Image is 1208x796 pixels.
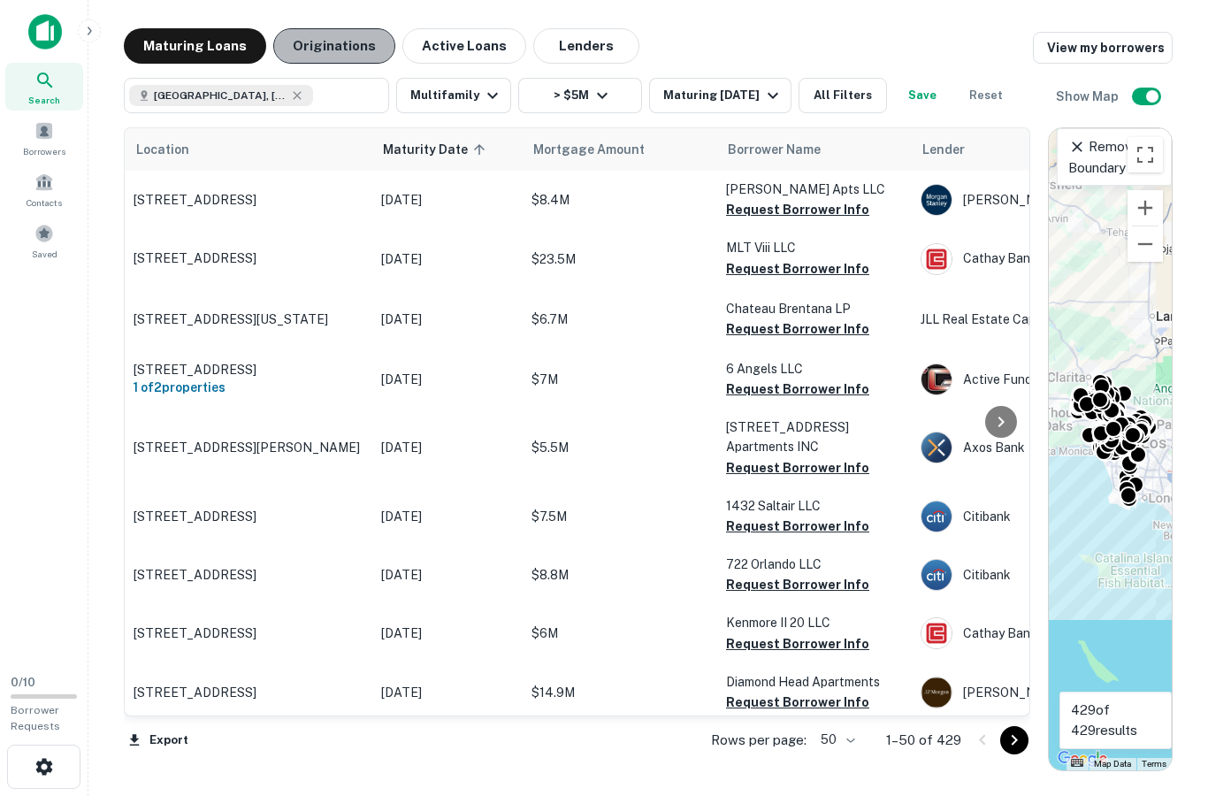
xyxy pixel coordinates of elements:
[531,438,708,457] p: $5.5M
[381,249,514,269] p: [DATE]
[531,310,708,329] p: $6.7M
[726,613,903,632] p: Kenmore II 20 LLC
[894,78,951,113] button: Save your search to get updates of matches that match your search criteria.
[814,727,858,753] div: 50
[1000,726,1028,754] button: Go to next page
[381,370,514,389] p: [DATE]
[1128,137,1163,172] button: Toggle fullscreen view
[921,618,952,648] img: picture
[921,617,1186,649] div: Cathay Bank
[726,238,903,257] p: MLT Viii LLC
[912,128,1195,171] th: Lender
[396,78,511,113] button: Multifamily
[531,624,708,643] p: $6M
[921,432,1186,463] div: Axos Bank
[726,258,869,279] button: Request Borrower Info
[921,364,952,394] img: picture
[728,139,821,160] span: Borrower Name
[726,574,869,595] button: Request Borrower Info
[921,559,1186,591] div: Citibank
[381,683,514,702] p: [DATE]
[921,243,1186,275] div: Cathay Bank
[134,440,363,455] p: [STREET_ADDRESS][PERSON_NAME]
[1053,747,1112,770] a: Open this area in Google Maps (opens a new window)
[531,249,708,269] p: $23.5M
[531,190,708,210] p: $8.4M
[711,730,807,751] p: Rows per page:
[1056,87,1121,106] h6: Show Map
[32,247,57,261] span: Saved
[5,114,83,162] div: Borrowers
[124,28,266,64] button: Maturing Loans
[134,378,363,397] h6: 1 of 2 properties
[921,184,1186,216] div: [PERSON_NAME] [PERSON_NAME]
[726,457,869,478] button: Request Borrower Info
[726,692,869,713] button: Request Borrower Info
[726,672,903,692] p: Diamond Head Apartments
[381,507,514,526] p: [DATE]
[921,244,952,274] img: picture
[1068,136,1160,178] p: Remove Boundary
[134,509,363,524] p: [STREET_ADDRESS]
[11,676,35,689] span: 0 / 10
[921,185,952,215] img: picture
[134,192,363,208] p: [STREET_ADDRESS]
[134,567,363,583] p: [STREET_ADDRESS]
[518,78,642,113] button: > $5M
[1094,758,1131,770] button: Map Data
[726,417,903,456] p: [STREET_ADDRESS] Apartments INC
[5,165,83,213] a: Contacts
[531,507,708,526] p: $7.5M
[921,560,952,590] img: picture
[402,28,526,64] button: Active Loans
[134,311,363,327] p: [STREET_ADDRESS][US_STATE]
[533,28,639,64] button: Lenders
[533,139,668,160] span: Mortgage Amount
[135,139,189,160] span: Location
[134,685,363,700] p: [STREET_ADDRESS]
[921,677,1186,708] div: [PERSON_NAME]
[523,128,717,171] th: Mortgage Amount
[726,379,869,400] button: Request Borrower Info
[23,144,65,158] span: Borrowers
[921,310,1186,329] p: JLL Real Estate Capital LLC
[134,362,363,378] p: [STREET_ADDRESS]
[134,625,363,641] p: [STREET_ADDRESS]
[922,139,965,160] span: Lender
[663,85,784,106] div: Maturing [DATE]
[381,438,514,457] p: [DATE]
[1142,759,1166,769] a: Terms
[381,310,514,329] p: [DATE]
[11,704,60,732] span: Borrower Requests
[1071,759,1083,767] button: Keyboard shortcuts
[1120,654,1208,739] iframe: Chat Widget
[921,432,952,463] img: picture
[28,14,62,50] img: capitalize-icon.png
[5,217,83,264] a: Saved
[531,683,708,702] p: $14.9M
[649,78,791,113] button: Maturing [DATE]
[1128,190,1163,226] button: Zoom in
[726,199,869,220] button: Request Borrower Info
[921,501,1186,532] div: Citibank
[381,565,514,585] p: [DATE]
[726,299,903,318] p: Chateau Brentana LP
[28,93,60,107] span: Search
[5,63,83,111] a: Search
[726,359,903,379] p: 6 Angels LLC
[381,190,514,210] p: [DATE]
[1049,128,1172,770] div: 0 0
[381,624,514,643] p: [DATE]
[726,555,903,574] p: 722 Orlando LLC
[799,78,887,113] button: All Filters
[383,139,491,160] span: Maturity Date
[726,496,903,516] p: 1432 Saltair LLC
[726,180,903,199] p: [PERSON_NAME] Apts LLC
[958,78,1014,113] button: Reset
[531,370,708,389] p: $7M
[886,730,961,751] p: 1–50 of 429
